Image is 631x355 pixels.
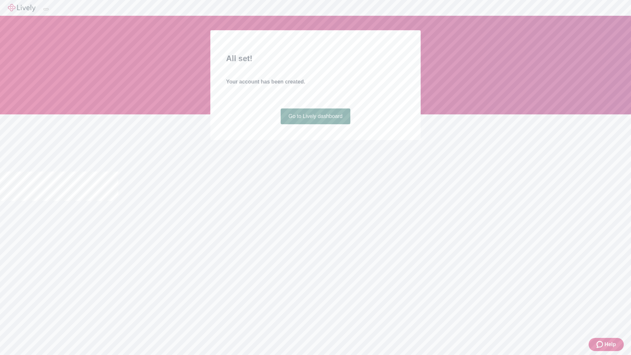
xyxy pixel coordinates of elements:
[596,341,604,348] svg: Zendesk support icon
[589,338,624,351] button: Zendesk support iconHelp
[226,53,405,64] h2: All set!
[604,341,616,348] span: Help
[281,108,351,124] a: Go to Lively dashboard
[226,78,405,86] h4: Your account has been created.
[8,4,35,12] img: Lively
[43,8,49,10] button: Log out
